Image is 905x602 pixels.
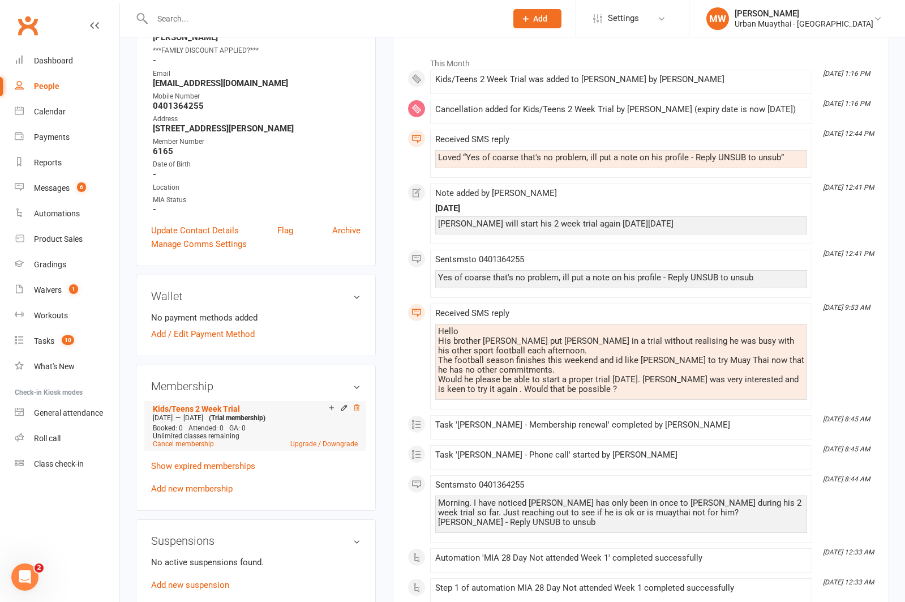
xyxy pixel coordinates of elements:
div: Loved “Yes of coarse that's no problem, ill put a note on his profile - Reply UNSUB to unsub” [438,153,804,163]
div: Automation 'MIA 28 Day Not attended Week 1' completed successfully [435,553,807,563]
div: ***FAMILY DISCOUNT APPLIED?*** [153,45,361,56]
h3: Membership [151,380,361,392]
i: [DATE] 12:33 AM [823,548,874,556]
div: Product Sales [34,234,83,244]
a: Automations [15,201,119,227]
strong: [EMAIL_ADDRESS][DOMAIN_NAME] [153,78,361,88]
i: [DATE] 1:16 PM [823,100,870,108]
div: [DATE] [435,204,807,214]
div: People [34,82,59,91]
h3: Wallet [151,290,361,302]
i: [DATE] 12:41 PM [823,183,874,191]
i: [DATE] 8:45 AM [823,445,870,453]
div: Messages [34,183,70,193]
span: (Trial membership) [209,414,265,422]
div: Morning. I have noticed [PERSON_NAME] has only been in once to [PERSON_NAME] during his 2 week tr... [438,498,804,527]
a: Class kiosk mode [15,451,119,477]
a: Archive [332,224,361,237]
strong: - [153,55,361,66]
div: General attendance [34,408,103,417]
span: Settings [608,6,639,31]
div: Email [153,69,361,79]
div: Received SMS reply [435,309,807,318]
input: Search... [149,11,499,27]
div: Roll call [34,434,61,443]
i: [DATE] 12:33 AM [823,578,874,586]
div: Class check-in [34,459,84,468]
span: GA: 0 [229,424,246,432]
a: Messages 6 [15,176,119,201]
i: [DATE] 8:45 AM [823,415,870,423]
a: Add / Edit Payment Method [151,327,255,341]
div: MIA Status [153,195,361,206]
a: Flag [277,224,293,237]
i: [DATE] 12:44 PM [823,130,874,138]
div: Address [153,114,361,125]
a: General attendance kiosk mode [15,400,119,426]
div: [PERSON_NAME] will start his 2 week trial again [DATE][DATE] [438,219,804,229]
li: This Month [408,52,874,70]
a: Tasks 10 [15,328,119,354]
a: Add new suspension [151,580,229,590]
strong: [PERSON_NAME] [153,32,361,42]
a: Payments [15,125,119,150]
a: Add new membership [151,484,233,494]
div: Note added by [PERSON_NAME] [435,189,807,198]
strong: [STREET_ADDRESS][PERSON_NAME] [153,123,361,134]
strong: - [153,204,361,215]
div: Tasks [34,336,54,345]
a: Calendar [15,99,119,125]
div: Task '[PERSON_NAME] - Phone call' started by [PERSON_NAME] [435,450,807,460]
span: [DATE] [183,414,203,422]
a: Dashboard [15,48,119,74]
span: 1 [69,284,78,294]
div: Hello His brother [PERSON_NAME] put [PERSON_NAME] in a trial without realising he was busy with h... [438,327,804,394]
div: MW [706,7,729,30]
div: Kids/Teens 2 Week Trial was added to [PERSON_NAME] by [PERSON_NAME] [435,75,807,84]
a: Workouts [15,303,119,328]
div: Mobile Number [153,91,361,102]
div: Gradings [34,260,66,269]
a: Reports [15,150,119,176]
strong: - [153,169,361,180]
span: [DATE] [153,414,173,422]
div: Calendar [34,107,66,116]
a: Update Contact Details [151,224,239,237]
div: [PERSON_NAME] [735,8,873,19]
div: Payments [34,133,70,142]
i: [DATE] 1:16 PM [823,70,870,78]
span: 10 [62,335,74,345]
a: Waivers 1 [15,277,119,303]
span: Booked: 0 [153,424,183,432]
h3: Suspensions [151,535,361,547]
a: Cancel membership [153,440,214,448]
i: [DATE] 8:44 AM [823,475,870,483]
p: No active suspensions found. [151,556,361,569]
div: Received SMS reply [435,135,807,144]
a: Roll call [15,426,119,451]
div: Date of Birth [153,159,361,170]
a: Kids/Teens 2 Week Trial [153,404,240,413]
div: — [150,413,361,422]
div: Task '[PERSON_NAME] - Membership renewal' completed by [PERSON_NAME] [435,420,807,430]
div: Urban Muaythai - [GEOGRAPHIC_DATA] [735,19,873,29]
div: Waivers [34,285,62,294]
span: Sent sms to 0401364255 [435,480,524,490]
span: Unlimited classes remaining [153,432,239,440]
div: Step 1 of automation MIA 28 Day Not attended Week 1 completed successfully [435,583,807,593]
a: Clubworx [14,11,42,40]
div: Location [153,182,361,193]
div: Reports [34,158,62,167]
span: Add [533,14,547,23]
span: Attended: 0 [188,424,224,432]
button: Add [513,9,561,28]
div: Automations [34,209,80,218]
div: What's New [34,362,75,371]
span: Sent sms to 0401364255 [435,254,524,264]
a: People [15,74,119,99]
div: Workouts [34,311,68,320]
span: 2 [35,563,44,573]
iframe: Intercom live chat [11,563,38,591]
div: Dashboard [34,56,73,65]
span: 6 [77,182,86,192]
